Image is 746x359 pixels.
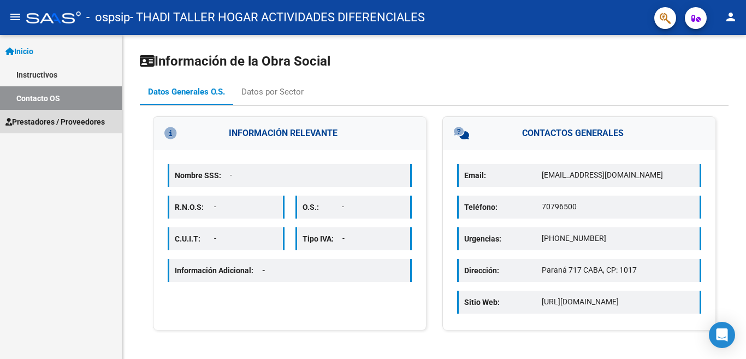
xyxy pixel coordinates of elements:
p: Tipo IVA: [303,233,342,245]
div: Open Intercom Messenger [709,322,735,348]
mat-icon: menu [9,10,22,23]
p: [EMAIL_ADDRESS][DOMAIN_NAME] [542,169,694,181]
div: Datos Generales O.S. [148,86,225,98]
div: Datos por Sector [241,86,304,98]
p: - [214,233,277,244]
p: Sitio Web: [464,296,542,308]
p: R.N.O.S: [175,201,214,213]
span: - THADI TALLER HOGAR ACTIVIDADES DIFERENCIALES [130,5,425,30]
mat-icon: person [724,10,737,23]
p: Email: [464,169,542,181]
h1: Información de la Obra Social [140,52,729,70]
p: Nombre SSS: [175,169,230,181]
span: Prestadores / Proveedores [5,116,105,128]
p: 70796500 [542,201,694,213]
p: [PHONE_NUMBER] [542,233,694,244]
p: Dirección: [464,264,542,276]
h3: CONTACTOS GENERALES [443,117,715,150]
p: O.S.: [303,201,342,213]
p: Paraná 717 CABA, CP: 1017 [542,264,694,276]
p: - [214,201,277,213]
p: Urgencias: [464,233,542,245]
p: Información Adicional: [175,264,274,276]
p: [URL][DOMAIN_NAME] [542,296,694,308]
p: - [342,233,405,244]
span: Inicio [5,45,33,57]
span: - [262,266,265,275]
span: - ospsip [86,5,130,30]
p: - [230,169,405,181]
p: - [342,201,405,213]
p: Teléfono: [464,201,542,213]
p: C.U.I.T: [175,233,214,245]
h3: INFORMACIÓN RELEVANTE [153,117,426,150]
